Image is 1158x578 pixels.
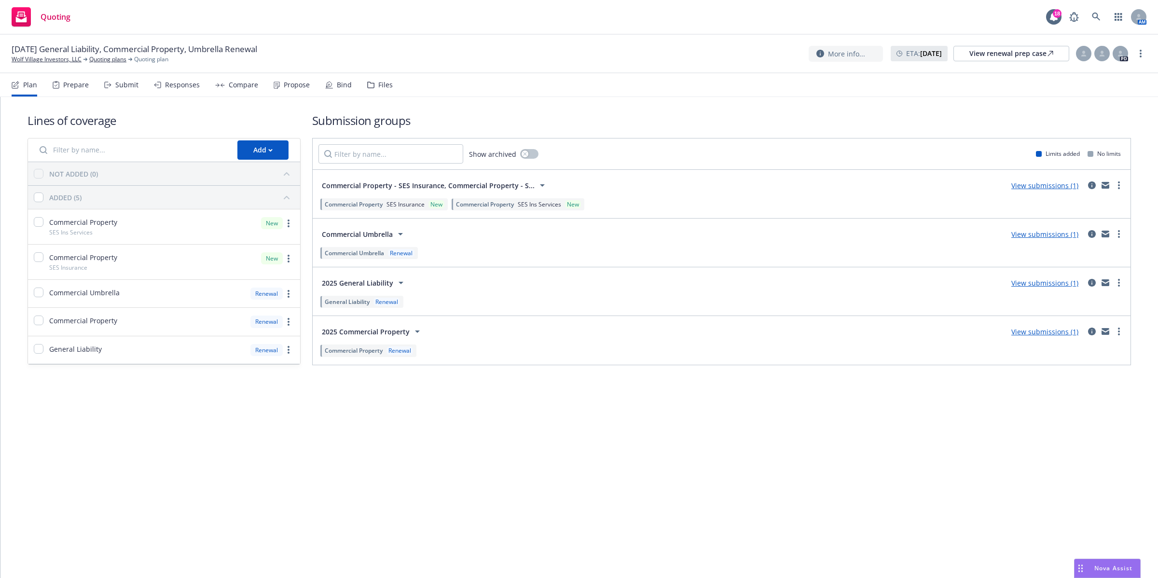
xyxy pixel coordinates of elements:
[49,344,102,354] span: General Liability
[115,81,138,89] div: Submit
[428,200,444,208] div: New
[23,81,37,89] div: Plan
[1011,181,1078,190] a: View submissions (1)
[49,217,117,227] span: Commercial Property
[828,49,865,59] span: More info...
[250,288,283,300] div: Renewal
[49,190,294,205] button: ADDED (5)
[1086,228,1098,240] a: circleInformation
[1011,278,1078,288] a: View submissions (1)
[322,229,393,239] span: Commercial Umbrella
[325,249,384,257] span: Commercial Umbrella
[318,176,551,195] button: Commercial Property - SES Insurance, Commercial Property - S...
[250,316,283,328] div: Renewal
[1113,228,1125,240] a: more
[283,344,294,356] a: more
[469,149,516,159] span: Show archived
[28,112,301,128] h1: Lines of coverage
[283,253,294,264] a: more
[49,193,82,203] div: ADDED (5)
[253,141,273,159] div: Add
[229,81,258,89] div: Compare
[49,316,117,326] span: Commercial Property
[1100,228,1111,240] a: mail
[325,346,383,355] span: Commercial Property
[1086,179,1098,191] a: circleInformation
[283,218,294,229] a: more
[906,48,942,58] span: ETA :
[49,169,98,179] div: NOT ADDED (0)
[373,298,400,306] div: Renewal
[165,81,200,89] div: Responses
[49,228,93,236] span: SES Ins Services
[969,46,1053,61] div: View renewal prep case
[12,43,257,55] span: [DATE] General Liability, Commercial Property, Umbrella Renewal
[386,346,413,355] div: Renewal
[1011,230,1078,239] a: View submissions (1)
[261,217,283,229] div: New
[1053,9,1061,18] div: 18
[1100,277,1111,289] a: mail
[63,81,89,89] div: Prepare
[1075,559,1087,578] div: Drag to move
[34,140,232,160] input: Filter by name...
[322,327,410,337] span: 2025 Commercial Property
[1087,7,1106,27] a: Search
[49,288,120,298] span: Commercial Umbrella
[1064,7,1084,27] a: Report a Bug
[809,46,883,62] button: More info...
[8,3,74,30] a: Quoting
[1086,326,1098,337] a: circleInformation
[49,166,294,181] button: NOT ADDED (0)
[318,322,427,341] button: 2025 Commercial Property
[386,200,425,208] span: SES Insurance
[318,144,463,164] input: Filter by name...
[565,200,581,208] div: New
[318,224,410,244] button: Commercial Umbrella
[250,344,283,356] div: Renewal
[322,180,535,191] span: Commercial Property - SES Insurance, Commercial Property - S...
[325,200,383,208] span: Commercial Property
[283,288,294,300] a: more
[1113,277,1125,289] a: more
[1086,277,1098,289] a: circleInformation
[1036,150,1080,158] div: Limits added
[134,55,168,64] span: Quoting plan
[1135,48,1146,59] a: more
[920,49,942,58] strong: [DATE]
[1109,7,1128,27] a: Switch app
[1100,326,1111,337] a: mail
[378,81,393,89] div: Files
[49,252,117,262] span: Commercial Property
[1074,559,1141,578] button: Nova Assist
[1011,327,1078,336] a: View submissions (1)
[337,81,352,89] div: Bind
[1088,150,1121,158] div: No limits
[41,13,70,21] span: Quoting
[953,46,1069,61] a: View renewal prep case
[518,200,561,208] span: SES Ins Services
[284,81,310,89] div: Propose
[1094,564,1132,572] span: Nova Assist
[322,278,393,288] span: 2025 General Liability
[89,55,126,64] a: Quoting plans
[12,55,82,64] a: Wolf Village Investors, LLC
[1100,179,1111,191] a: mail
[283,316,294,328] a: more
[318,273,410,292] button: 2025 General Liability
[1113,179,1125,191] a: more
[49,263,87,272] span: SES Insurance
[1113,326,1125,337] a: more
[261,252,283,264] div: New
[237,140,289,160] button: Add
[388,249,414,257] div: Renewal
[456,200,514,208] span: Commercial Property
[325,298,370,306] span: General Liability
[312,112,1131,128] h1: Submission groups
